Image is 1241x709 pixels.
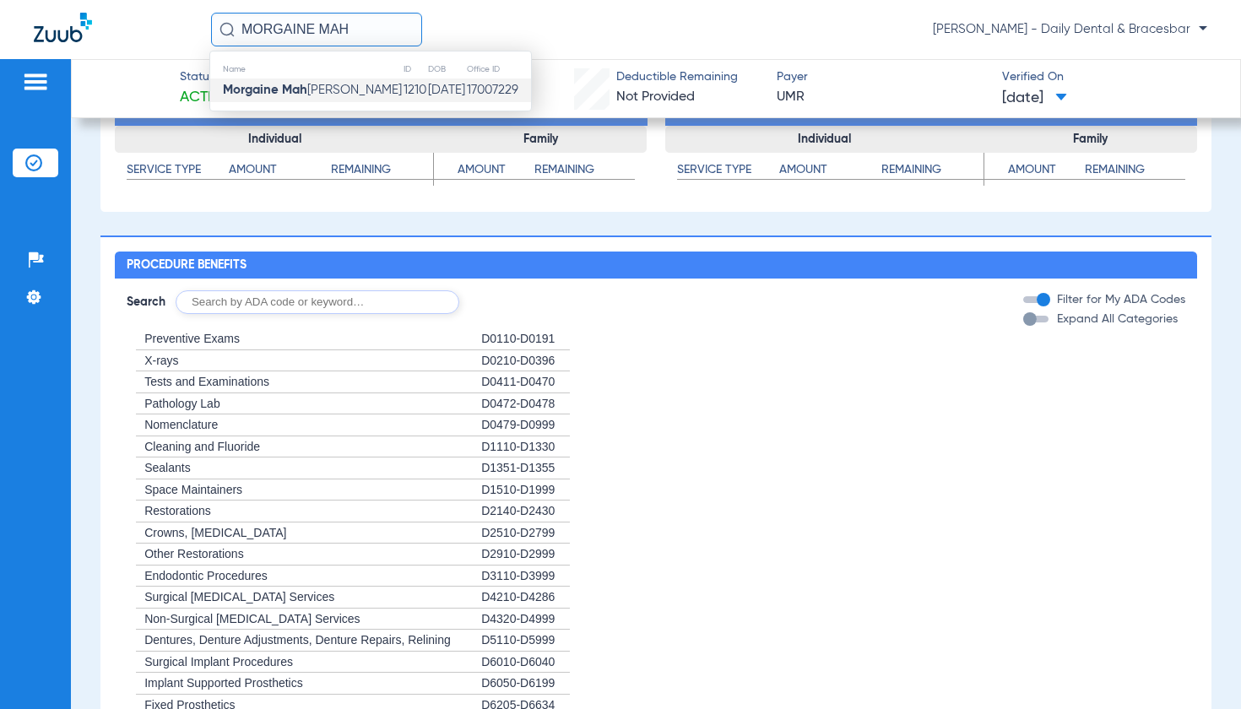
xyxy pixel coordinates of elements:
div: D2140-D2430 [481,501,570,522]
h3: Family [984,126,1197,153]
img: Zuub Logo [34,13,92,42]
div: D0110-D0191 [481,328,570,350]
span: Sealants [144,461,190,474]
span: [DATE] [1002,88,1067,109]
h4: Amount [984,161,1085,180]
span: Implant Supported Prosthetics [144,676,303,690]
span: [PERSON_NAME] [223,84,402,96]
div: D4320-D4999 [481,609,570,631]
h4: Service Type [677,161,779,180]
h3: Individual [115,126,434,153]
app-breakdown-title: Remaining [881,161,984,186]
app-breakdown-title: Amount [779,161,881,186]
h2: Procedure Benefits [115,252,1197,279]
h3: Family [434,126,647,153]
div: D4210-D4286 [481,587,570,609]
span: Nomenclature [144,418,218,431]
input: Search by ADA code or keyword… [176,290,459,314]
app-breakdown-title: Amount [434,161,534,186]
span: Restorations [144,504,211,517]
span: Expand All Categories [1057,313,1178,325]
span: Status [180,68,228,86]
h4: Amount [434,161,534,180]
div: D2910-D2999 [481,544,570,566]
h3: Individual [665,126,984,153]
div: D1110-D1330 [481,436,570,458]
td: [DATE] [427,78,466,102]
span: Cleaning and Fluoride [144,440,260,453]
span: Other Restorations [144,547,244,560]
h4: Remaining [331,161,433,180]
app-breakdown-title: Amount [229,161,331,186]
app-breakdown-title: Service Type [677,161,779,186]
div: D1351-D1355 [481,457,570,479]
th: Office ID [466,60,531,78]
app-breakdown-title: Amount [984,161,1085,186]
td: 1210 [403,78,427,102]
span: Payer [777,68,988,86]
strong: Morgaine Mah [223,84,307,96]
div: D0210-D0396 [481,350,570,372]
input: Search for patients [211,13,422,46]
span: Surgical [MEDICAL_DATA] Services [144,590,334,603]
label: Filter for My ADA Codes [1054,291,1185,309]
div: D5110-D5999 [481,630,570,652]
span: Deductible Remaining [616,68,738,86]
th: DOB [427,60,466,78]
span: Endodontic Procedures [144,569,268,582]
span: Search [127,294,165,311]
span: Preventive Exams [144,332,240,345]
h4: Service Type [127,161,229,180]
span: Non-Surgical [MEDICAL_DATA] Services [144,612,360,625]
div: D6010-D6040 [481,652,570,674]
div: D1510-D1999 [481,479,570,501]
span: Pathology Lab [144,397,220,410]
span: Surgical Implant Procedures [144,655,293,668]
span: Verified On [1002,68,1213,86]
span: Space Maintainers [144,483,242,496]
iframe: Chat Widget [1157,628,1241,709]
div: D0472-D0478 [481,393,570,415]
th: Name [210,60,403,78]
h4: Amount [779,161,881,180]
span: [PERSON_NAME] - Daily Dental & Bracesbar [933,21,1207,38]
span: Active [180,87,228,108]
app-breakdown-title: Remaining [1085,161,1185,186]
app-breakdown-title: Service Type [127,161,229,186]
span: X-rays [144,354,178,367]
h4: Remaining [881,161,984,180]
span: UMR [777,87,988,108]
h4: Amount [229,161,331,180]
div: D0411-D0470 [481,371,570,393]
h4: Remaining [1085,161,1185,180]
img: hamburger-icon [22,72,49,92]
div: D0479-D0999 [481,414,570,436]
span: Crowns, [MEDICAL_DATA] [144,526,286,539]
div: D3110-D3999 [481,566,570,587]
th: ID [403,60,427,78]
span: Dentures, Denture Adjustments, Denture Repairs, Relining [144,633,451,647]
div: D2510-D2799 [481,522,570,544]
span: Tests and Examinations [144,375,269,388]
td: 17007229 [466,78,531,102]
img: Search Icon [219,22,235,37]
div: D6050-D6199 [481,673,570,695]
span: Not Provided [616,90,695,104]
app-breakdown-title: Remaining [331,161,433,186]
app-breakdown-title: Remaining [534,161,635,186]
h4: Remaining [534,161,635,180]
